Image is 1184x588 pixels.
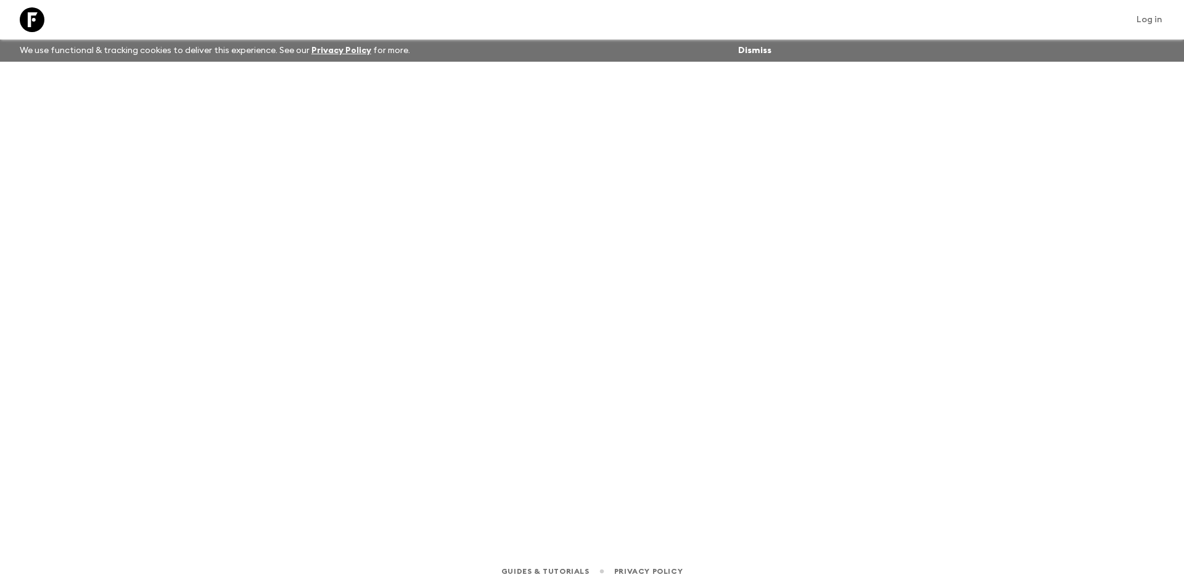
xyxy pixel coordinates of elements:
button: Dismiss [735,42,775,59]
a: Guides & Tutorials [501,565,590,578]
a: Log in [1130,11,1169,28]
a: Privacy Policy [614,565,683,578]
p: We use functional & tracking cookies to deliver this experience. See our for more. [15,39,415,62]
a: Privacy Policy [311,46,371,55]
